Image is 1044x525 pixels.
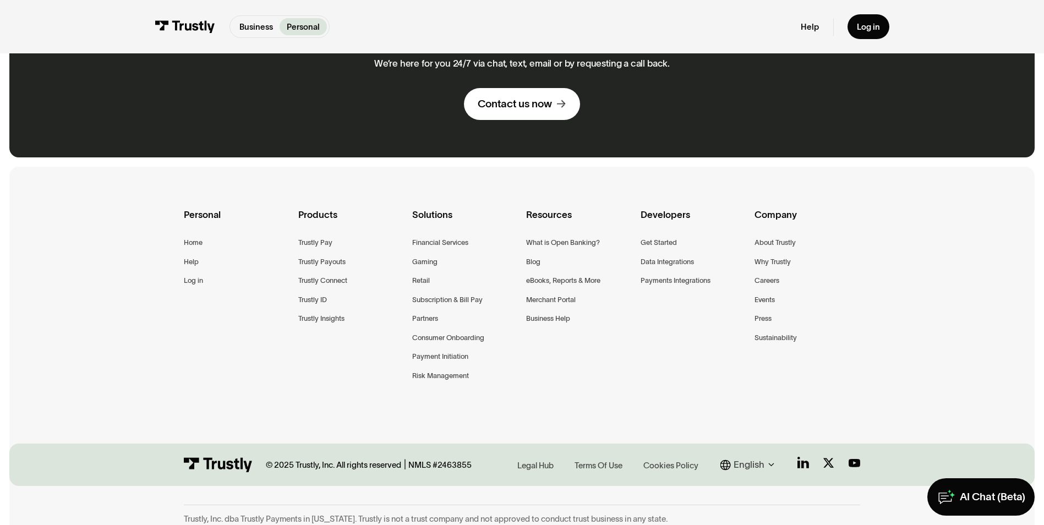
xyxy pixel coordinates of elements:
[412,207,517,237] div: Solutions
[412,313,438,325] a: Partners
[643,460,698,471] div: Cookies Policy
[239,21,273,33] p: Business
[526,207,632,237] div: Resources
[526,256,540,268] a: Blog
[960,490,1025,504] div: AI Chat (Beta)
[801,21,819,32] a: Help
[641,207,746,237] div: Developers
[184,513,860,524] div: Trustly, Inc. dba Trustly Payments in [US_STATE]. Trustly is not a trust company and not approved...
[266,460,401,470] div: © 2025 Trustly, Inc. All rights reserved
[412,237,468,249] a: Financial Services
[755,207,860,237] div: Company
[720,458,778,472] div: English
[184,256,199,268] a: Help
[755,275,779,287] a: Careers
[734,458,764,472] div: English
[298,237,332,249] a: Trustly Pay
[571,457,626,472] a: Terms Of Use
[404,458,406,472] div: |
[640,457,702,472] a: Cookies Policy
[374,58,670,69] p: We’re here for you 24/7 via chat, text, email or by requesting a call back.
[517,460,554,471] div: Legal Hub
[412,332,484,344] a: Consumer Onboarding
[287,21,320,33] p: Personal
[526,275,600,287] a: eBooks, Reports & More
[298,294,327,306] a: Trustly ID
[184,275,203,287] a: Log in
[412,275,430,287] a: Retail
[298,207,404,237] div: Products
[526,294,576,306] a: Merchant Portal
[526,313,570,325] a: Business Help
[857,21,880,32] div: Log in
[755,313,772,325] a: Press
[755,294,775,306] a: Events
[412,351,468,363] a: Payment Initiation
[478,97,552,111] div: Contact us now
[755,237,796,249] a: About Trustly
[412,294,483,306] a: Subscription & Bill Pay
[280,18,326,35] a: Personal
[514,457,557,472] a: Legal Hub
[641,237,677,249] a: Get Started
[298,275,347,287] a: Trustly Connect
[298,256,346,268] a: Trustly Payouts
[155,20,215,33] img: Trustly Logo
[641,275,710,287] a: Payments Integrations
[575,460,622,471] div: Terms Of Use
[848,14,889,39] a: Log in
[755,256,791,268] a: Why Trustly
[298,313,345,325] a: Trustly Insights
[412,256,438,268] a: Gaming
[408,460,472,470] div: NMLS #2463855
[184,207,289,237] div: Personal
[232,18,280,35] a: Business
[526,237,600,249] a: What is Open Banking?
[184,237,203,249] a: Home
[641,256,694,268] a: Data Integrations
[184,457,252,472] img: Trustly Logo
[412,370,469,382] a: Risk Management
[755,332,797,344] a: Sustainability
[464,88,580,121] a: Contact us now
[927,478,1035,516] a: AI Chat (Beta)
